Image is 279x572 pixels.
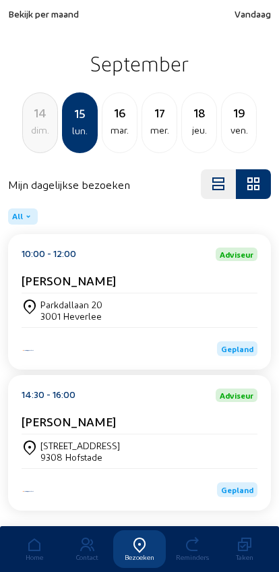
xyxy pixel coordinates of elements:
div: Parkdallaan 20 [40,299,102,310]
div: dim. [23,122,57,138]
img: Energy Protect Ramen & Deuren [22,349,35,352]
a: Home [8,530,61,568]
cam-card-title: [PERSON_NAME] [22,414,116,428]
div: 17 [142,103,177,122]
div: 16 [102,103,137,122]
span: Adviseur [220,250,253,258]
div: Reminders [166,553,218,561]
span: Vandaag [235,8,271,20]
a: Taken [218,530,271,568]
h4: Mijn dagelijkse bezoeken [8,178,130,191]
a: Contact [61,530,113,568]
a: Bezoeken [113,530,166,568]
div: mar. [102,122,137,138]
a: Reminders [166,530,218,568]
span: Gepland [221,344,253,353]
div: 3001 Heverlee [40,310,102,322]
div: 10:00 - 12:00 [22,248,76,261]
div: 15 [63,104,96,123]
div: [STREET_ADDRESS] [40,440,120,451]
div: Bezoeken [113,553,166,561]
div: Contact [61,553,113,561]
h2: September [8,47,271,80]
span: Adviseur [220,391,253,399]
span: Gepland [221,485,253,494]
div: 9308 Hofstade [40,451,120,463]
div: 14:30 - 16:00 [22,389,75,402]
div: 19 [222,103,256,122]
span: All [12,211,23,222]
div: ven. [222,122,256,138]
img: Energy Protect Ramen & Deuren [22,490,35,493]
div: Home [8,553,61,561]
div: mer. [142,122,177,138]
div: 14 [23,103,57,122]
div: jeu. [182,122,216,138]
div: Taken [218,553,271,561]
cam-card-title: [PERSON_NAME] [22,273,116,287]
span: Bekijk per maand [8,8,79,20]
div: lun. [63,123,96,139]
div: 18 [182,103,216,122]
